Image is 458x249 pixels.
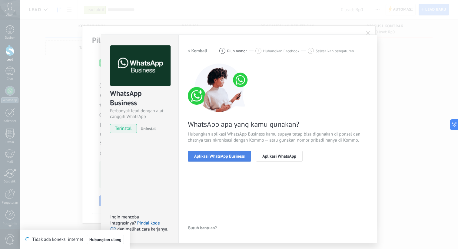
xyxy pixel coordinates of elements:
[110,89,170,108] div: WhatsApp Business
[25,234,124,244] div: Tidak ada koneksi internet
[117,226,168,232] span: dan melihat cara kerjanya.
[316,49,354,53] span: Selesaikan pengaturan
[188,131,368,143] span: Hubungkan aplikasi WhatsApp Business kamu supaya tetap bisa digunakan di ponsel dan chatnya tersi...
[89,238,121,242] span: Hubungkan ulang
[188,120,368,129] span: WhatsApp apa yang kamu gunakan?
[257,48,259,54] span: 2
[110,45,171,86] img: logo_main.png
[188,226,217,230] span: Butuh bantuan?
[110,220,160,232] a: Pindai kode QR
[310,48,312,54] span: 3
[138,124,156,133] button: Uninstal
[110,108,170,120] div: Perbanyak lead dengan alat canggih WhatsApp
[256,151,303,162] button: Aplikasi WhatsApp
[110,124,137,133] span: terinstal
[221,48,223,54] span: 1
[263,49,300,53] span: Hubungkan Facebook
[110,214,139,226] span: Ingin mencoba integrasinya?
[87,235,124,244] button: Hubungkan ulang
[188,151,251,162] button: Aplikasi WhatsApp Business
[141,126,156,131] span: Uninstal
[227,49,247,53] span: Pilih nomor
[194,154,245,158] span: Aplikasi WhatsApp Business
[188,48,207,54] h2: < Kembali
[262,154,296,158] span: Aplikasi WhatsApp
[188,223,217,232] button: Butuh bantuan?
[188,45,207,56] button: < Kembali
[188,64,251,112] img: connect number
